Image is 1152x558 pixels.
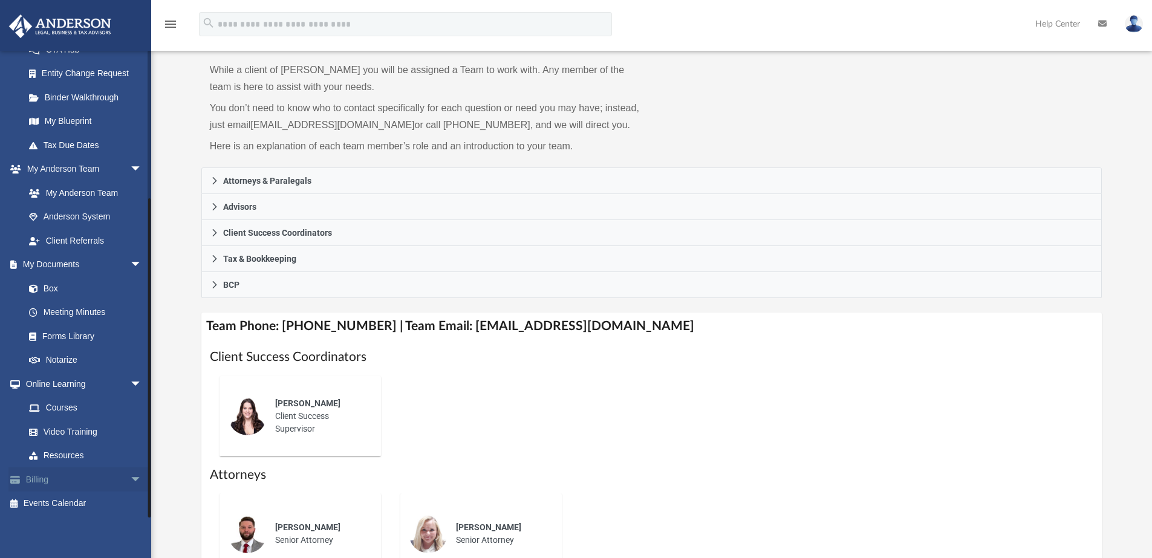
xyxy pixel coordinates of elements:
[201,220,1102,246] a: Client Success Coordinators
[17,348,154,372] a: Notarize
[130,372,154,397] span: arrow_drop_down
[1125,15,1143,33] img: User Pic
[267,513,373,555] div: Senior Attorney
[210,466,1094,484] h1: Attorneys
[17,444,154,468] a: Resources
[8,157,154,181] a: My Anderson Teamarrow_drop_down
[130,253,154,277] span: arrow_drop_down
[17,396,154,420] a: Courses
[17,229,154,253] a: Client Referrals
[223,281,239,289] span: BCP
[5,15,115,38] img: Anderson Advisors Platinum Portal
[163,23,178,31] a: menu
[17,181,148,205] a: My Anderson Team
[223,229,332,237] span: Client Success Coordinators
[8,253,154,277] a: My Documentsarrow_drop_down
[275,398,340,408] span: [PERSON_NAME]
[210,100,643,134] p: You don’t need to know who to contact specifically for each question or need you may have; instea...
[228,514,267,553] img: thumbnail
[163,17,178,31] i: menu
[17,62,160,86] a: Entity Change Request
[17,420,148,444] a: Video Training
[17,133,160,157] a: Tax Due Dates
[223,255,296,263] span: Tax & Bookkeeping
[201,246,1102,272] a: Tax & Bookkeeping
[223,177,311,185] span: Attorneys & Paralegals
[447,513,553,555] div: Senior Attorney
[8,372,154,396] a: Online Learningarrow_drop_down
[17,85,160,109] a: Binder Walkthrough
[250,120,414,130] a: [EMAIL_ADDRESS][DOMAIN_NAME]
[17,109,154,134] a: My Blueprint
[223,203,256,211] span: Advisors
[228,397,267,435] img: thumbnail
[275,522,340,532] span: [PERSON_NAME]
[210,348,1094,366] h1: Client Success Coordinators
[201,194,1102,220] a: Advisors
[130,467,154,492] span: arrow_drop_down
[409,514,447,553] img: thumbnail
[202,16,215,30] i: search
[201,272,1102,298] a: BCP
[8,467,160,491] a: Billingarrow_drop_down
[456,522,521,532] span: [PERSON_NAME]
[210,138,643,155] p: Here is an explanation of each team member’s role and an introduction to your team.
[17,205,154,229] a: Anderson System
[130,157,154,182] span: arrow_drop_down
[210,62,643,96] p: While a client of [PERSON_NAME] you will be assigned a Team to work with. Any member of the team ...
[201,313,1102,340] h4: Team Phone: [PHONE_NUMBER] | Team Email: [EMAIL_ADDRESS][DOMAIN_NAME]
[8,491,160,516] a: Events Calendar
[17,324,148,348] a: Forms Library
[201,167,1102,194] a: Attorneys & Paralegals
[17,300,154,325] a: Meeting Minutes
[17,276,148,300] a: Box
[267,389,373,444] div: Client Success Supervisor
